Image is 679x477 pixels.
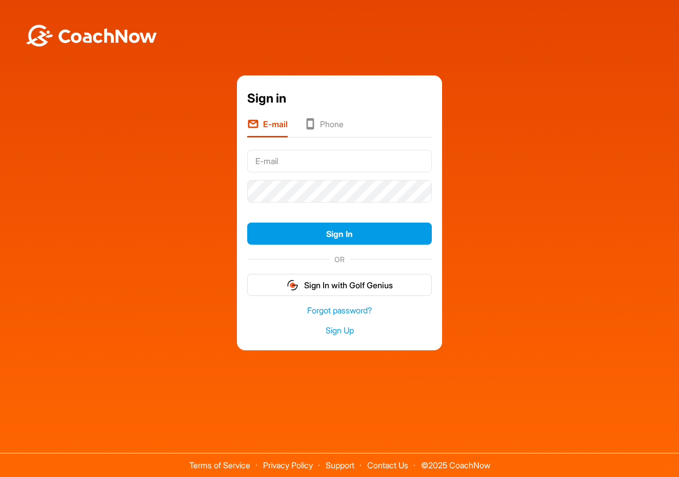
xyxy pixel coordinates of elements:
[304,118,344,137] li: Phone
[189,460,250,470] a: Terms of Service
[247,305,432,316] a: Forgot password?
[367,460,408,470] a: Contact Us
[247,223,432,245] button: Sign In
[247,325,432,336] a: Sign Up
[247,150,432,172] input: E-mail
[326,460,354,470] a: Support
[263,460,313,470] a: Privacy Policy
[329,254,350,265] span: OR
[247,89,432,108] div: Sign in
[286,279,299,291] img: gg_logo
[247,274,432,296] button: Sign In with Golf Genius
[416,453,495,469] span: © 2025 CoachNow
[25,25,158,47] img: BwLJSsUCoWCh5upNqxVrqldRgqLPVwmV24tXu5FoVAoFEpwwqQ3VIfuoInZCoVCoTD4vwADAC3ZFMkVEQFDAAAAAElFTkSuQmCC
[247,118,288,137] li: E-mail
